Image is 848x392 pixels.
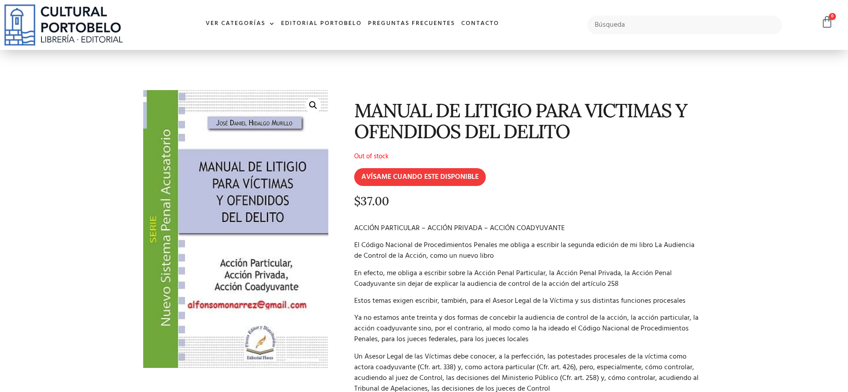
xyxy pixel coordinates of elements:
[821,16,833,29] a: 0
[354,168,486,186] input: AVÍSAME CUANDO ESTE DISPONIBLE
[458,14,502,33] a: Contacto
[354,240,703,261] p: El Código Nacional de Procedimientos Penales me obliga a escribir la segunda edición de mi libro ...
[354,194,389,208] bdi: 37.00
[829,13,836,20] span: 0
[587,16,782,34] input: Búsqueda
[354,194,360,208] span: $
[365,14,458,33] a: Preguntas frecuentes
[354,296,703,306] p: Estos temas exigen escribir, también, para el Asesor Legal de la Víctima y sus distintas funcione...
[203,14,278,33] a: Ver Categorías
[354,313,703,345] p: Ya no estamos ante treinta y dos formas de concebir la audiencia de control de la acción, la acci...
[354,151,703,162] p: Out of stock
[354,100,703,142] h1: MANUAL DE LITIGIO PARA VICTIMAS Y OFENDIDOS DEL DELITO
[278,14,365,33] a: Editorial Portobelo
[305,97,321,113] a: 🔍
[354,223,703,234] p: ACCIÓN PARTICULAR – ACCIÓN PRIVADA – ACCIÓN COADYUVANTE
[143,90,328,368] img: MANUAL_DE_LITIGIO_PARA_VICTIMAS_Y_OFENDIDOS_DEL_DELITO-2.jpg
[354,268,703,289] p: En efecto, me obliga a escribir sobre la Acción Penal Particular, la Acción Penal Privada, la Acc...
